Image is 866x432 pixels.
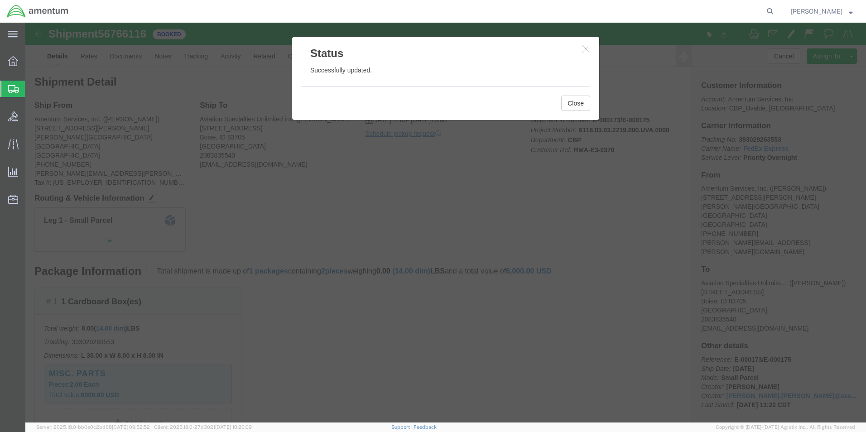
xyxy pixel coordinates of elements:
[112,424,150,430] span: [DATE] 09:52:52
[215,424,252,430] span: [DATE] 10:20:09
[25,23,866,422] iframe: FS Legacy Container
[6,5,69,18] img: logo
[414,424,437,430] a: Feedback
[791,6,842,16] span: Valentin Ortega
[391,424,414,430] a: Support
[36,424,150,430] span: Server: 2025.18.0-bb0e0c2bd68
[716,423,855,431] span: Copyright © [DATE]-[DATE] Agistix Inc., All Rights Reserved
[790,6,853,17] button: [PERSON_NAME]
[154,424,252,430] span: Client: 2025.18.0-27d3021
